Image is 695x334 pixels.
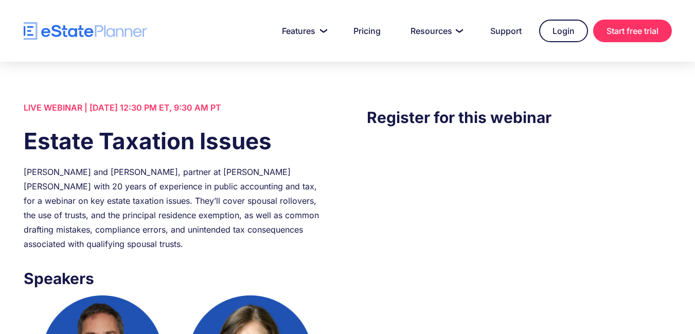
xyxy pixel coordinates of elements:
[398,21,473,41] a: Resources
[24,22,147,40] a: home
[539,20,588,42] a: Login
[24,125,328,157] h1: Estate Taxation Issues
[367,150,671,325] iframe: Form 0
[24,165,328,251] div: [PERSON_NAME] and [PERSON_NAME], partner at [PERSON_NAME] [PERSON_NAME] with 20 years of experien...
[478,21,534,41] a: Support
[593,20,672,42] a: Start free trial
[341,21,393,41] a: Pricing
[367,106,671,129] h3: Register for this webinar
[24,267,328,290] h3: Speakers
[24,100,328,115] div: LIVE WEBINAR | [DATE] 12:30 PM ET, 9:30 AM PT
[270,21,336,41] a: Features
